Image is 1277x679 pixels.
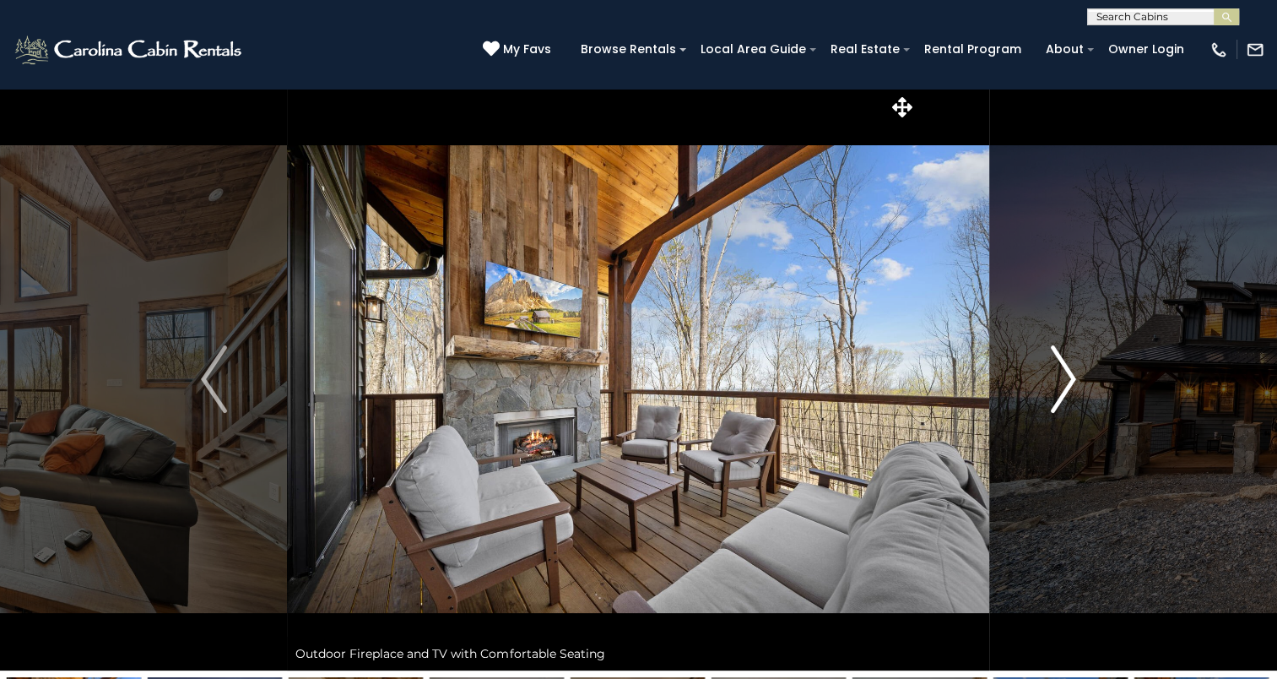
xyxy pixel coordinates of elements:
a: My Favs [483,41,555,59]
span: My Favs [503,41,551,58]
img: White-1-2.png [13,33,246,67]
img: arrow [201,345,226,413]
a: Browse Rentals [572,36,684,62]
a: About [1037,36,1092,62]
a: Local Area Guide [692,36,814,62]
a: Real Estate [822,36,908,62]
img: phone-regular-white.png [1209,41,1228,59]
a: Rental Program [916,36,1030,62]
a: Owner Login [1100,36,1193,62]
img: arrow [1050,345,1075,413]
div: Outdoor Fireplace and TV with Comfortable Seating [287,637,989,671]
img: mail-regular-white.png [1246,41,1264,59]
button: Next [990,88,1137,671]
button: Previous [141,88,288,671]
